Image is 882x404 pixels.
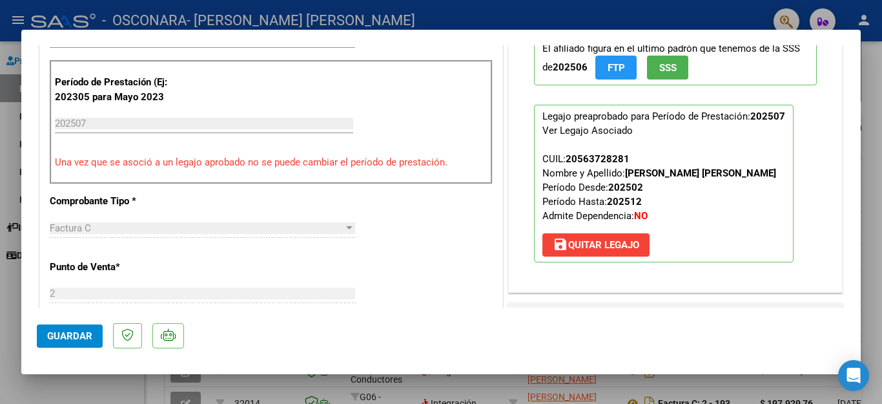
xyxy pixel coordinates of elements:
[509,303,842,329] mat-expansion-panel-header: DOCUMENTACIÓN RESPALDATORIA
[542,123,633,138] div: Ver Legajo Asociado
[647,56,688,80] button: SSS
[553,237,568,252] mat-icon: save
[509,17,842,292] div: PREAPROBACIÓN PARA INTEGRACION
[534,37,817,85] p: El afiliado figura en el ultimo padrón que tenemos de la SSS de
[750,111,785,122] strong: 202507
[47,330,92,342] span: Guardar
[608,62,625,74] span: FTP
[50,194,183,209] p: Comprobante Tipo *
[634,210,648,222] strong: NO
[542,233,650,257] button: Quitar Legajo
[37,324,103,348] button: Guardar
[625,167,776,179] strong: [PERSON_NAME] [PERSON_NAME]
[566,152,630,166] div: 20563728281
[553,239,639,251] span: Quitar Legajo
[553,61,588,73] strong: 202506
[838,360,869,391] div: Open Intercom Messenger
[50,222,91,234] span: Factura C
[55,75,185,104] p: Período de Prestación (Ej: 202305 para Mayo 2023
[542,153,776,222] span: CUIL: Nombre y Apellido: Período Desde: Período Hasta: Admite Dependencia:
[595,56,637,80] button: FTP
[608,182,643,193] strong: 202502
[659,62,677,74] span: SSS
[50,260,183,275] p: Punto de Venta
[534,105,794,262] p: Legajo preaprobado para Período de Prestación:
[55,155,487,170] p: Una vez que se asoció a un legajo aprobado no se puede cambiar el período de prestación.
[607,196,642,207] strong: 202512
